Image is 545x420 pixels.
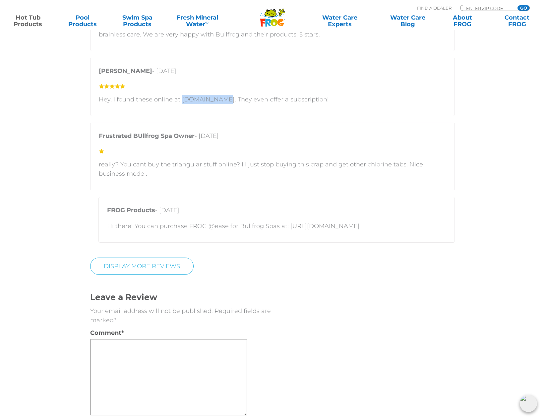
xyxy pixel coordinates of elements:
span: Your email address will not be published. [90,307,213,315]
a: Fresh MineralWater∞ [171,14,224,28]
a: Hot TubProducts [7,14,49,28]
a: Water CareBlog [387,14,429,28]
p: - [DATE] [99,131,446,144]
strong: FROG Products [107,207,155,214]
strong: Frustrated BUllfrog Spa Owner [99,132,195,140]
input: GO [517,5,529,11]
p: Hey, I found these online at [DOMAIN_NAME]. They even offer a subscription! [99,95,446,104]
label: Comment [90,328,138,337]
a: ContactFROG [496,14,538,28]
p: Hi there! You can purchase FROG @ease for Bullfrog Spas at: [URL][DOMAIN_NAME] [107,221,446,231]
a: AboutFROG [441,14,484,28]
a: Water CareExperts [305,14,374,28]
input: Zip Code Form [465,5,510,11]
strong: [PERSON_NAME] [99,67,152,75]
a: Swim SpaProducts [116,14,158,28]
img: openIcon [520,395,537,412]
p: - [DATE] [99,66,446,79]
a: Display More Reviews [90,258,194,275]
h3: Leave a Review [90,291,272,303]
p: Find A Dealer [417,5,452,11]
p: really? You cant buy the triangular stuff online? Ill just stop buying this crap and get other ch... [99,160,446,178]
sup: ∞ [205,20,209,25]
p: - [DATE] [107,206,446,218]
a: PoolProducts [61,14,104,28]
